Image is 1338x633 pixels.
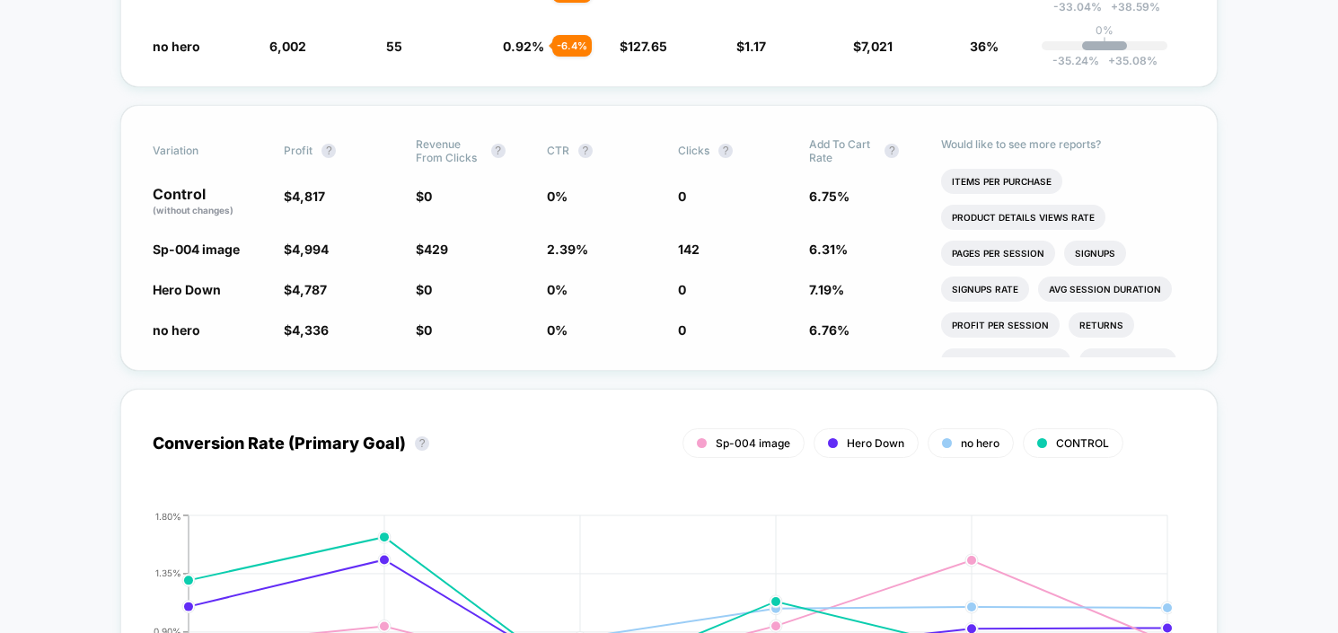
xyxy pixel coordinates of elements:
li: Pages Per Session [941,241,1055,266]
span: 0 [678,322,686,338]
span: CTR [547,144,569,157]
span: $ [620,39,667,54]
p: | [1103,37,1106,50]
span: 36% [970,39,999,54]
span: CONTROL [1056,436,1109,450]
button: ? [321,144,336,158]
span: 0 [678,189,686,204]
span: $ [284,322,329,338]
span: + [1108,54,1115,67]
p: Control [153,187,266,217]
span: Hero Down [153,282,221,297]
button: ? [415,436,429,451]
button: ? [885,144,899,158]
span: 6.75 % [809,189,849,204]
li: Avg Session Duration [1038,277,1172,302]
span: 1.17 [744,39,766,54]
span: $ [284,282,327,297]
span: (without changes) [153,205,233,215]
span: no hero [153,39,200,54]
button: ? [718,144,733,158]
span: 0 % [547,282,568,297]
span: $ [416,282,432,297]
span: Sp-004 image [153,242,240,257]
span: Sp-004 image [716,436,790,450]
span: 6,002 [269,39,306,54]
span: Variation [153,137,251,164]
li: Product Details Views Rate [941,205,1105,230]
li: Returns Per Session [941,348,1070,374]
span: 142 [678,242,700,257]
span: 0 % [547,189,568,204]
li: Signups Rate [941,277,1029,302]
span: 35.08 % [1099,54,1158,67]
span: 127.65 [628,39,667,54]
tspan: 1.80% [155,510,181,521]
tspan: 1.35% [155,567,181,578]
p: 0% [1096,23,1114,37]
span: 6.76 % [809,322,849,338]
span: $ [853,39,893,54]
span: 0 [424,282,432,297]
span: 0 [424,322,432,338]
span: 429 [424,242,448,257]
li: Profit Per Session [941,312,1060,338]
span: 7.19 % [809,282,844,297]
li: Subscriptions [1079,348,1176,374]
span: 4,817 [292,189,325,204]
span: 2.39 % [547,242,588,257]
span: 6.31 % [809,242,848,257]
p: Would like to see more reports? [941,137,1186,151]
button: ? [491,144,506,158]
span: 4,994 [292,242,329,257]
span: 0 [678,282,686,297]
span: 4,787 [292,282,327,297]
span: 55 [386,39,402,54]
span: Add To Cart Rate [809,137,876,164]
span: 0 % [547,322,568,338]
span: Profit [284,144,312,157]
span: -35.24 % [1052,54,1099,67]
span: Revenue From Clicks [416,137,482,164]
span: Hero Down [847,436,904,450]
li: Signups [1064,241,1126,266]
span: 4,336 [292,322,329,338]
span: Clicks [678,144,709,157]
span: $ [736,39,766,54]
li: Items Per Purchase [941,169,1062,194]
div: - 6.4 % [552,35,592,57]
button: ? [578,144,593,158]
span: $ [416,242,448,257]
span: $ [416,189,432,204]
span: no hero [153,322,200,338]
span: $ [284,242,329,257]
li: Returns [1069,312,1134,338]
span: 0.92 % [503,39,544,54]
span: 0 [424,189,432,204]
span: $ [284,189,325,204]
span: 7,021 [861,39,893,54]
span: $ [416,322,432,338]
span: no hero [961,436,999,450]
